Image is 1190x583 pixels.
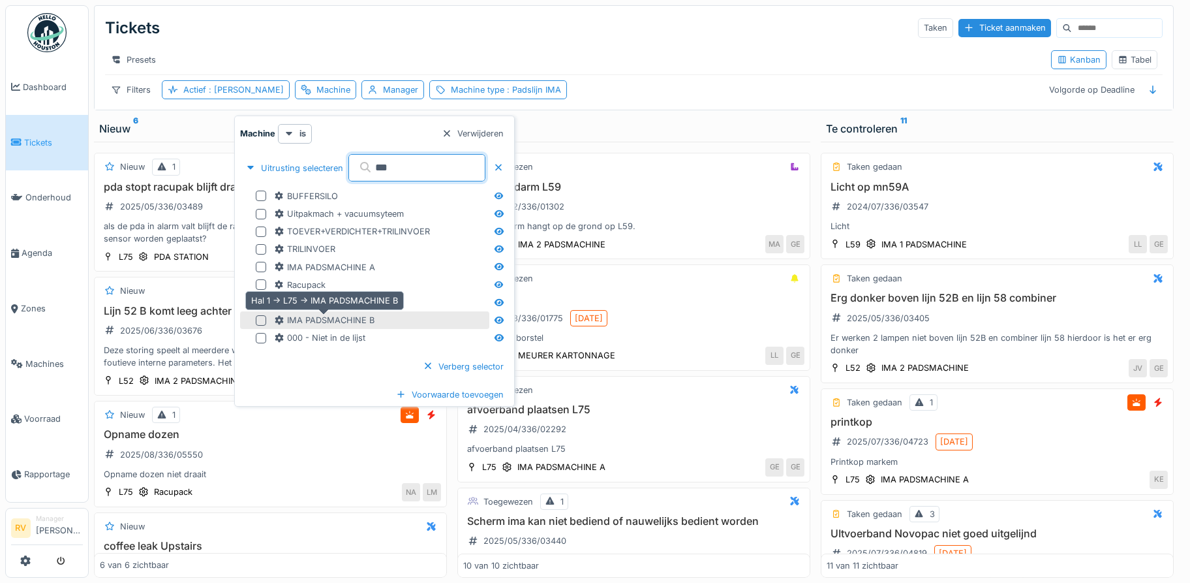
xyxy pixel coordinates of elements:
div: BUFFERSILO [274,190,338,202]
div: 1 [560,496,564,508]
div: Machine type [451,84,561,96]
div: GE [786,235,804,253]
div: NA [402,483,420,501]
h3: Licht op mn59A [827,181,1168,193]
div: Deze storing speelt al meerdere weken/maanden. Ik vermoed dat de oorzaak ligt bij foutieve intern... [100,344,441,369]
h3: coffee leak Upstairs [100,540,441,552]
span: Rapportage [24,468,83,481]
div: 2025/07/336/04819 [847,547,927,559]
div: Verwijderen [436,125,509,142]
div: Taken gedaan [847,272,902,285]
div: [DATE] [940,435,968,448]
span: Zones [21,302,83,315]
div: afvoerband plaatsen L75 [463,443,804,455]
div: Toegewezen [483,496,533,508]
strong: Machine [240,127,275,140]
div: LM [423,483,441,501]
div: MEURER KARTONNAGE [518,349,615,362]
div: Nieuw [120,285,145,297]
div: GE [1150,359,1168,377]
h3: Opname dozen [100,428,441,441]
div: L75 [119,486,133,498]
div: L52 [119,375,134,387]
div: Er werken 2 lampen niet boven lijn 52B en combiner lijn 58 hierdoor is het er erg donker [827,332,1168,356]
div: Actief [183,84,284,96]
div: 6 van 6 zichtbaar [100,559,169,572]
div: Verberg selector [418,358,509,375]
div: Tickets [105,11,160,45]
div: Racupack [274,279,326,291]
div: Manager [383,84,418,96]
h3: UItvoerband Novopac niet goed uitgelijnd [827,528,1168,540]
div: JV [1129,359,1147,377]
div: L75 [846,473,860,486]
span: Voorraad [24,413,83,425]
span: Tickets [24,136,83,149]
div: Taken gedaan [847,396,902,409]
div: Hal 1 -> L75 -> IMA PADSMACHINE B [245,291,404,310]
div: 1 [172,161,175,173]
div: Opname dozen niet draait [100,468,441,481]
div: 2025/06/336/03676 [120,324,202,337]
div: Racupack [154,486,192,498]
div: 2025/03/336/01775 [483,312,563,324]
div: Nieuw [99,121,442,136]
div: 2025/05/336/03440 [483,535,566,547]
div: IMA 1 PADSMACHINE [881,238,967,251]
div: 11 van 11 zichtbaar [827,559,898,572]
div: 2025/05/336/03489 [120,200,203,213]
div: Licht [827,220,1168,232]
div: IMA PADSMACHINE A [517,461,605,473]
div: Machine [316,84,350,96]
div: GE [786,347,804,365]
div: L75 [119,251,133,263]
div: Printkop markem [827,456,1168,468]
div: GE [1150,235,1168,253]
div: Taken gedaan [847,508,902,520]
div: Volgorde op Deadline [1043,80,1140,99]
div: Tabel [1118,54,1152,66]
span: Onderhoud [25,191,83,204]
div: 10 van 10 zichtbaar [463,559,539,572]
div: 2025/07/336/04723 [847,435,928,448]
strong: is [299,127,306,140]
div: 2025/05/336/03405 [847,312,930,324]
h3: pda stopt racupak blijft draaien [100,181,441,193]
div: L52 [846,362,861,374]
div: 1 [930,396,933,409]
div: Manager [36,514,83,524]
div: Persluchtdarm hangt op de grond op L59. [463,220,804,232]
div: TRILINVOER [274,243,335,255]
div: Te controleren [826,121,1168,136]
li: [PERSON_NAME] [36,514,83,542]
h3: Borstel [463,292,804,304]
div: GE [786,458,804,477]
div: L75 [482,461,496,473]
div: Kanban [1057,54,1101,66]
div: Bezig [463,121,805,136]
h3: Scherm ima kan niet bediend of nauwelijks bedient worden [463,515,804,528]
span: Machines [25,358,83,370]
span: Dashboard [23,81,83,93]
div: GE [765,458,784,477]
div: [DATE] [939,547,967,559]
div: PDA STATION [154,251,209,263]
span: : Padslijn IMA [504,85,561,95]
div: IMA 2 PADSMACHINE [881,362,969,374]
span: : [PERSON_NAME] [206,85,284,95]
div: Uitpakmach + vacuumsyteem [274,208,404,220]
span: Agenda [22,247,83,259]
div: Taken gedaan [847,161,902,173]
div: MA [765,235,784,253]
div: KE [1150,471,1168,489]
h3: afvoerband plaatsen L75 [463,403,804,416]
div: 2025/04/336/02292 [483,423,566,435]
div: LL [765,347,784,365]
div: 2025/08/336/05550 [120,449,203,461]
div: Presets [105,50,162,69]
h3: Lijn 52 B komt leeg achter het plexiglas [100,305,441,317]
div: 1 [172,409,175,421]
h3: printkop [827,416,1168,428]
h3: Erg donker boven lijn 52B en lijn 58 combiner [827,292,1168,304]
div: Voorwaarde toevoegen [391,386,509,403]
